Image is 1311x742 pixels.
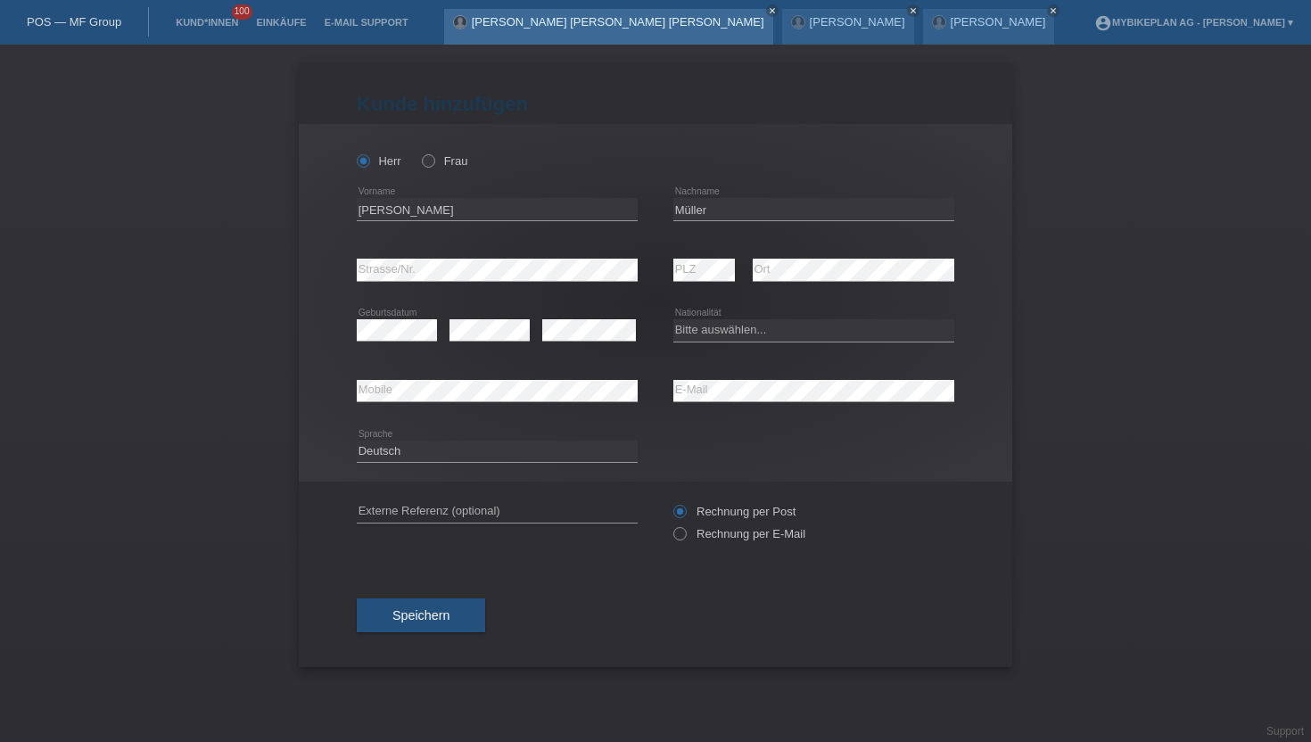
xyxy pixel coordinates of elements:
a: Einkäufe [247,17,315,28]
a: Support [1266,725,1304,738]
a: Kund*innen [167,17,247,28]
a: account_circleMybikeplan AG - [PERSON_NAME] ▾ [1085,17,1302,28]
a: close [907,4,919,17]
a: [PERSON_NAME] [951,15,1046,29]
label: Frau [422,154,467,168]
a: close [766,4,779,17]
span: 100 [232,4,253,20]
span: Speichern [392,608,449,622]
label: Rechnung per Post [673,505,796,518]
i: account_circle [1094,14,1112,32]
a: [PERSON_NAME] [810,15,905,29]
a: E-Mail Support [316,17,417,28]
button: Speichern [357,598,485,632]
input: Frau [422,154,433,166]
i: close [1049,6,1058,15]
input: Rechnung per E-Mail [673,527,685,549]
label: Rechnung per E-Mail [673,527,805,540]
i: close [909,6,918,15]
i: close [768,6,777,15]
input: Herr [357,154,368,166]
a: [PERSON_NAME] [PERSON_NAME] [PERSON_NAME] [472,15,764,29]
a: close [1047,4,1060,17]
input: Rechnung per Post [673,505,685,527]
h1: Kunde hinzufügen [357,93,954,115]
label: Herr [357,154,401,168]
a: POS — MF Group [27,15,121,29]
